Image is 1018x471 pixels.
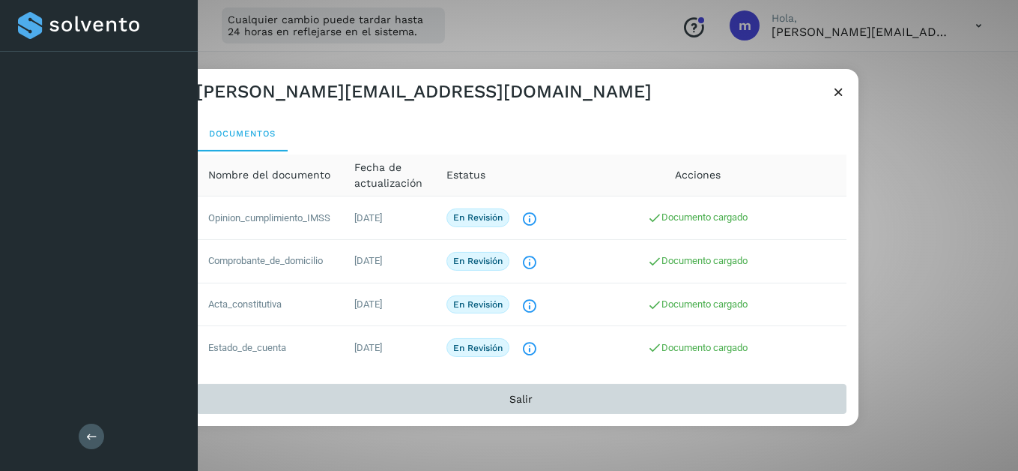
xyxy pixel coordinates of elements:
[354,212,382,223] span: [DATE]
[354,159,422,190] span: Fecha de actualización
[208,298,282,310] span: Acta_constitutiva
[208,128,276,139] span: Documentos
[453,256,503,266] p: En revisión
[354,298,382,310] span: [DATE]
[208,212,330,223] span: Opinion_cumplimiento_IMSS
[647,342,748,353] span: Documento cargado
[453,212,503,223] p: En revisión
[675,167,721,183] span: Acciones
[354,255,382,266] span: [DATE]
[208,342,286,353] span: Estado_de_cuenta
[647,211,748,223] span: Documento cargado
[453,342,503,352] p: En revisión
[647,298,748,310] span: Documento cargado
[446,167,485,183] span: Estatus
[647,255,748,266] span: Documento cargado
[354,342,382,353] span: [DATE]
[196,384,846,414] button: Salir
[196,81,652,103] h3: [PERSON_NAME][EMAIL_ADDRESS][DOMAIN_NAME]
[208,255,323,266] span: Comprobante_de_domicilio
[208,167,330,183] span: Nombre del documento
[453,299,503,310] p: En revisión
